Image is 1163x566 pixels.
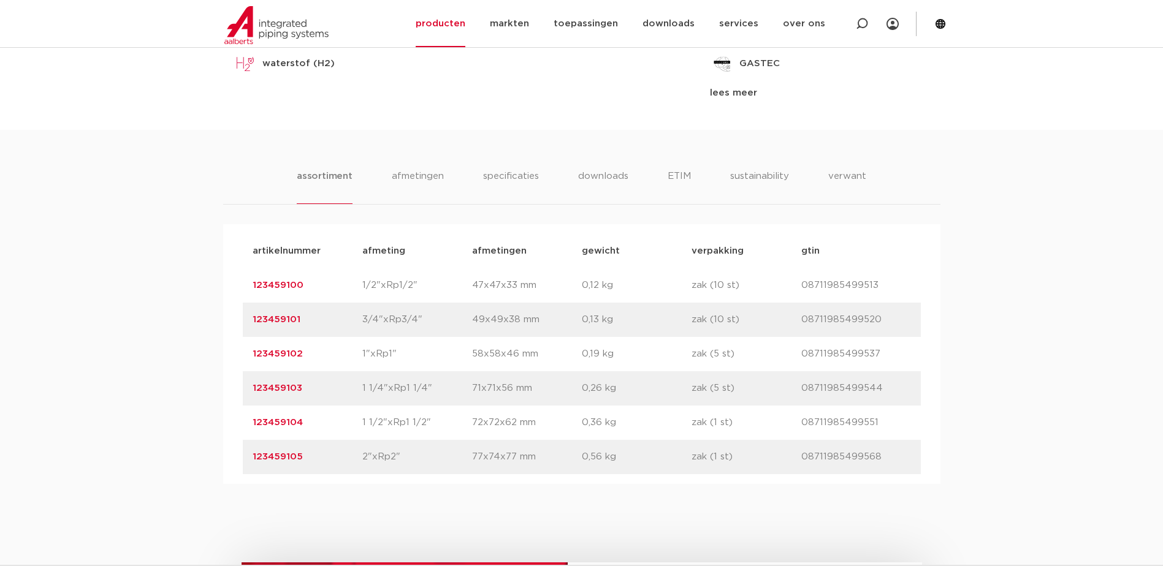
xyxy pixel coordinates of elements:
[730,169,789,204] li: sustainability
[582,381,692,396] p: 0,26 kg
[472,312,582,327] p: 49x49x38 mm
[582,312,692,327] p: 0,13 kg
[801,244,911,258] p: gtin
[297,169,353,204] li: assortiment
[582,244,692,258] p: gewicht
[801,278,911,293] p: 08711985499513
[739,56,780,71] p: GASTEC
[692,381,801,396] p: zak (5 st)
[253,349,303,358] a: 123459102
[472,244,582,258] p: afmetingen
[362,415,472,430] p: 1 1/2"xRp1 1/2"
[801,450,911,464] p: 08711985499568
[253,452,303,461] a: 123459105
[801,381,911,396] p: 08711985499544
[233,51,257,76] img: waterstof (H2)
[262,56,335,71] p: waterstof (H2)
[801,347,911,361] p: 08711985499537
[582,450,692,464] p: 0,56 kg
[801,415,911,430] p: 08711985499551
[692,415,801,430] p: zak (1 st)
[253,281,303,290] a: 123459100
[692,450,801,464] p: zak (1 st)
[710,51,734,76] img: GASTEC
[362,450,472,464] p: 2"xRp2"
[253,418,303,427] a: 123459104
[801,312,911,327] p: 08711985499520
[362,381,472,396] p: 1 1/4"xRp1 1/4"
[253,315,300,324] a: 123459101
[582,347,692,361] p: 0,19 kg
[582,278,692,293] p: 0,12 kg
[578,169,628,204] li: downloads
[362,244,472,258] p: afmeting
[362,278,472,293] p: 1/2"xRp1/2"
[472,415,582,430] p: 72x72x62 mm
[472,381,582,396] p: 71x71x56 mm
[710,86,930,100] div: lees meer
[692,244,801,258] p: verpakking
[472,450,582,464] p: 77x74x77 mm
[472,347,582,361] p: 58x58x46 mm
[692,278,801,293] p: zak (10 st)
[483,169,539,204] li: specificaties
[692,347,801,361] p: zak (5 st)
[692,312,801,327] p: zak (10 st)
[582,415,692,430] p: 0,36 kg
[668,169,691,204] li: ETIM
[253,383,302,393] a: 123459103
[828,169,866,204] li: verwant
[362,312,472,327] p: 3/4"xRp3/4"
[392,169,444,204] li: afmetingen
[253,244,362,258] p: artikelnummer
[472,278,582,293] p: 47x47x33 mm
[362,347,472,361] p: 1"xRp1"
